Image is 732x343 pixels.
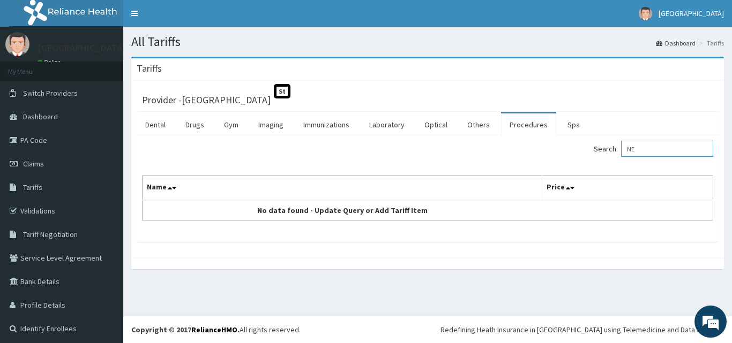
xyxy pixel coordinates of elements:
[23,182,42,192] span: Tariffs
[274,84,290,98] span: St
[56,60,180,74] div: Chat with us now
[23,112,58,121] span: Dashboard
[215,113,247,136] a: Gym
[38,58,63,66] a: Online
[23,88,78,98] span: Switch Providers
[142,95,271,105] h3: Provider - [GEOGRAPHIC_DATA]
[295,113,358,136] a: Immunizations
[250,113,292,136] a: Imaging
[137,113,174,136] a: Dental
[191,325,237,334] a: RelianceHMO
[639,7,652,20] img: User Image
[697,39,724,48] li: Tariffs
[361,113,413,136] a: Laboratory
[5,229,204,266] textarea: Type your message and hit 'Enter'
[5,32,29,56] img: User Image
[131,325,240,334] strong: Copyright © 2017 .
[440,324,724,335] div: Redefining Heath Insurance in [GEOGRAPHIC_DATA] using Telemedicine and Data Science!
[559,113,588,136] a: Spa
[137,64,162,73] h3: Tariffs
[23,159,44,169] span: Claims
[659,9,724,18] span: [GEOGRAPHIC_DATA]
[23,230,78,239] span: Tariff Negotiation
[38,43,126,53] p: [GEOGRAPHIC_DATA]
[131,35,724,49] h1: All Tariffs
[416,113,456,136] a: Optical
[176,5,201,31] div: Minimize live chat window
[143,176,542,201] th: Name
[542,176,713,201] th: Price
[501,113,556,136] a: Procedures
[177,113,213,136] a: Drugs
[123,316,732,343] footer: All rights reserved.
[143,200,542,220] td: No data found - Update Query or Add Tariff Item
[20,54,43,80] img: d_794563401_company_1708531726252_794563401
[459,113,498,136] a: Others
[656,39,696,48] a: Dashboard
[621,141,713,157] input: Search:
[62,103,148,211] span: We're online!
[594,141,713,157] label: Search:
